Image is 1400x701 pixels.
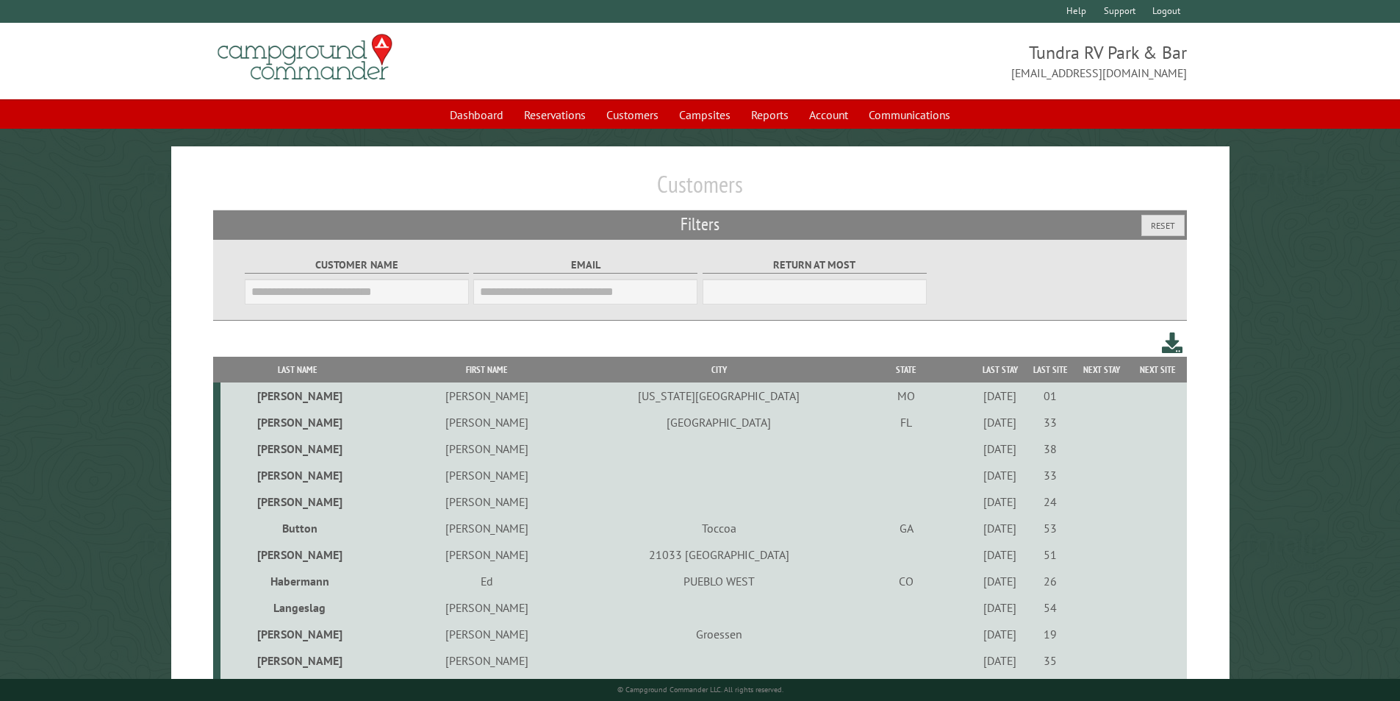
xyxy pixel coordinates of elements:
a: Reservations [515,101,595,129]
div: [DATE] [977,521,1023,535]
img: Campground Commander [213,29,397,86]
label: Return at most [703,257,927,274]
th: Last Site [1025,357,1075,382]
div: [DATE] [977,388,1023,403]
label: Email [473,257,697,274]
td: 26 [1025,568,1075,594]
td: [PERSON_NAME] [376,594,600,621]
td: 38 [1025,435,1075,462]
td: 54 [1025,594,1075,621]
div: [DATE] [977,547,1023,562]
td: [PERSON_NAME] [376,409,600,435]
td: [PERSON_NAME] [220,647,376,674]
td: 21033 [GEOGRAPHIC_DATA] [599,541,839,568]
td: Button [220,515,376,541]
th: Last Stay [974,357,1025,382]
a: Download this customer list (.csv) [1162,330,1183,357]
div: [DATE] [977,574,1023,588]
div: [DATE] [977,415,1023,430]
button: Reset [1141,215,1185,236]
td: FL [839,409,974,435]
td: [PERSON_NAME] [376,435,600,462]
td: [PERSON_NAME] [220,382,376,409]
h1: Customers [213,170,1188,210]
td: [PERSON_NAME] [220,435,376,462]
td: [PERSON_NAME] [220,462,376,488]
td: [PERSON_NAME] [220,621,376,647]
td: [PERSON_NAME] [220,541,376,568]
td: 51 [1025,541,1075,568]
td: [PERSON_NAME] [220,409,376,435]
td: [US_STATE][GEOGRAPHIC_DATA] [599,382,839,409]
div: [DATE] [977,441,1023,456]
td: 19 [1025,621,1075,647]
a: Account [800,101,857,129]
td: 35 [1025,647,1075,674]
div: [DATE] [977,494,1023,509]
small: © Campground Commander LLC. All rights reserved. [617,685,783,694]
td: [PERSON_NAME] [376,382,600,409]
td: CO [839,568,974,594]
div: [DATE] [977,600,1023,615]
h2: Filters [213,210,1188,238]
td: [PERSON_NAME] [376,674,600,700]
th: Last Name [220,357,376,382]
span: Tundra RV Park & Bar [EMAIL_ADDRESS][DOMAIN_NAME] [700,40,1188,82]
a: Campsites [670,101,739,129]
th: First Name [376,357,600,382]
td: [PERSON_NAME] [376,621,600,647]
td: [PERSON_NAME] [220,488,376,515]
a: Reports [742,101,797,129]
td: [PERSON_NAME] [376,541,600,568]
div: [DATE] [977,627,1023,641]
td: [PERSON_NAME] [376,647,600,674]
a: Communications [860,101,959,129]
td: Ed [376,568,600,594]
td: 01 [1025,382,1075,409]
th: Next Site [1128,357,1187,382]
td: Langeslag [220,594,376,621]
label: Customer Name [245,257,469,274]
td: 24 [1025,488,1075,515]
td: 32 [1025,674,1075,700]
td: 33 [1025,409,1075,435]
div: [DATE] [977,468,1023,483]
td: [PERSON_NAME] [376,488,600,515]
th: State [839,357,974,382]
div: [DATE] [977,653,1023,668]
td: MO [839,382,974,409]
td: Toccoa [599,515,839,541]
td: Groessen [599,621,839,647]
th: City [599,357,839,382]
td: Habermann [220,568,376,594]
td: PUEBLO WEST [599,568,839,594]
a: Customers [597,101,667,129]
td: 53 [1025,515,1075,541]
th: Next Stay [1075,357,1128,382]
td: [PERSON_NAME] [220,674,376,700]
td: [PERSON_NAME] [376,515,600,541]
td: [PERSON_NAME] [376,462,600,488]
td: [GEOGRAPHIC_DATA] [599,409,839,435]
td: GA [839,515,974,541]
td: 33 [1025,462,1075,488]
a: Dashboard [441,101,512,129]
